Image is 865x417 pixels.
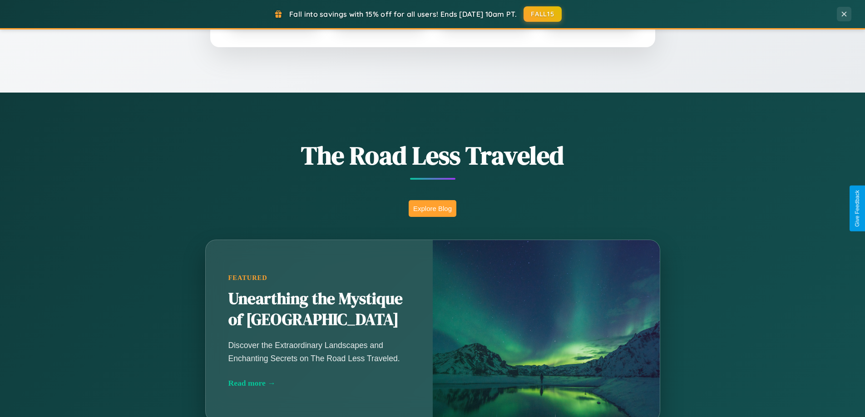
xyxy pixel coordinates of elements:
h1: The Road Less Traveled [160,138,705,173]
button: Explore Blog [409,200,456,217]
span: Fall into savings with 15% off for all users! Ends [DATE] 10am PT. [289,10,517,19]
div: Give Feedback [854,190,860,227]
div: Read more → [228,378,410,388]
div: Featured [228,274,410,282]
p: Discover the Extraordinary Landscapes and Enchanting Secrets on The Road Less Traveled. [228,339,410,364]
h2: Unearthing the Mystique of [GEOGRAPHIC_DATA] [228,289,410,330]
button: FALL15 [524,6,562,22]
